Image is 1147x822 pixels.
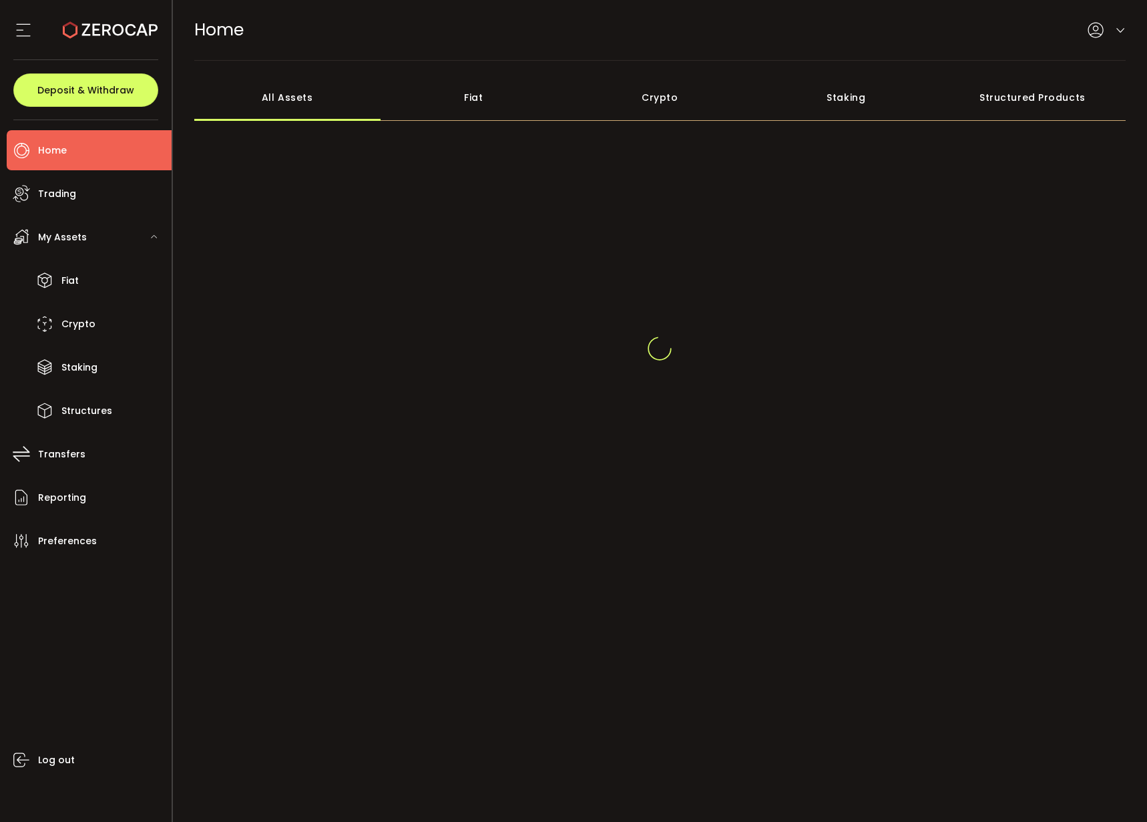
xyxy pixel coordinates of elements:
[38,488,86,507] span: Reporting
[753,74,939,121] div: Staking
[61,358,97,377] span: Staking
[61,271,79,290] span: Fiat
[13,73,158,107] button: Deposit & Withdraw
[37,85,134,95] span: Deposit & Withdraw
[38,141,67,160] span: Home
[194,18,244,41] span: Home
[38,751,75,770] span: Log out
[38,445,85,464] span: Transfers
[381,74,567,121] div: Fiat
[38,184,76,204] span: Trading
[61,401,112,421] span: Structures
[38,532,97,551] span: Preferences
[939,74,1126,121] div: Structured Products
[61,315,95,334] span: Crypto
[567,74,753,121] div: Crypto
[194,74,381,121] div: All Assets
[38,228,87,247] span: My Assets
